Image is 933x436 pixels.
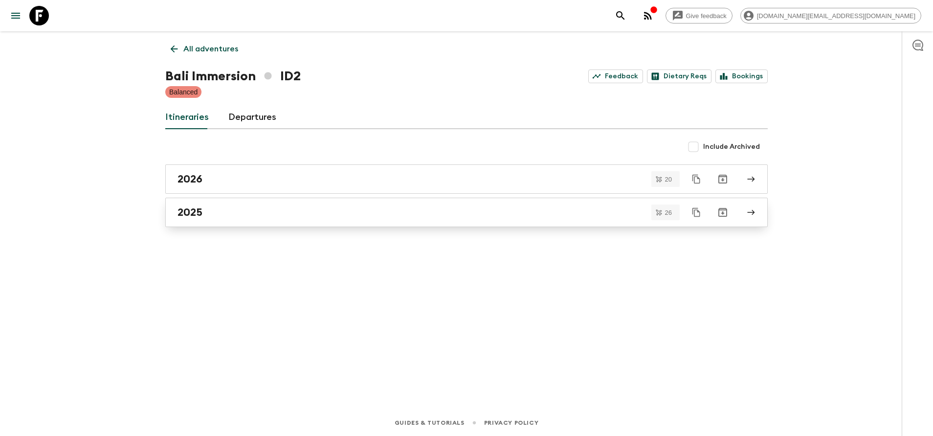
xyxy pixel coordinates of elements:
[703,142,760,152] span: Include Archived
[169,87,198,97] p: Balanced
[666,8,733,23] a: Give feedback
[165,67,301,86] h1: Bali Immersion ID2
[183,43,238,55] p: All adventures
[740,8,921,23] div: [DOMAIN_NAME][EMAIL_ADDRESS][DOMAIN_NAME]
[165,164,768,194] a: 2026
[228,106,276,129] a: Departures
[688,170,705,188] button: Duplicate
[395,417,465,428] a: Guides & Tutorials
[715,69,768,83] a: Bookings
[611,6,630,25] button: search adventures
[178,206,202,219] h2: 2025
[681,12,732,20] span: Give feedback
[178,173,202,185] h2: 2026
[6,6,25,25] button: menu
[752,12,921,20] span: [DOMAIN_NAME][EMAIL_ADDRESS][DOMAIN_NAME]
[165,106,209,129] a: Itineraries
[484,417,538,428] a: Privacy Policy
[688,204,705,221] button: Duplicate
[588,69,643,83] a: Feedback
[647,69,711,83] a: Dietary Reqs
[713,169,733,189] button: Archive
[659,209,678,216] span: 26
[659,176,678,183] span: 20
[165,198,768,227] a: 2025
[165,39,244,59] a: All adventures
[713,203,733,222] button: Archive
